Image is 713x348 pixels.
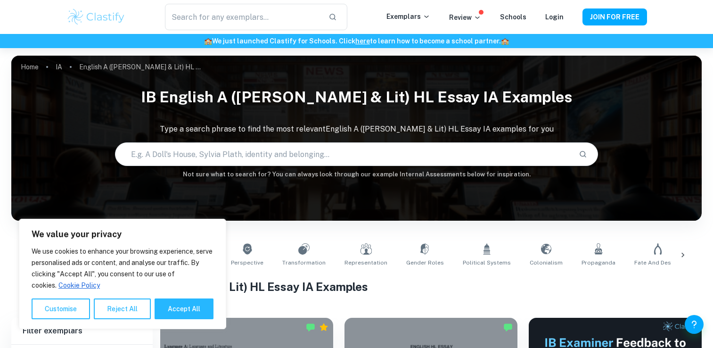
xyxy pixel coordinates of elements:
[503,323,513,332] img: Marked
[634,258,681,267] span: Fate and Destiny
[21,60,39,74] a: Home
[306,323,315,332] img: Marked
[66,8,126,26] img: Clastify logo
[11,124,702,135] p: Type a search phrase to find the most relevant English A ([PERSON_NAME] & Lit) HL Essay IA exampl...
[19,219,226,329] div: We value your privacy
[386,11,430,22] p: Exemplars
[501,37,509,45] span: 🏫
[204,37,212,45] span: 🏫
[582,8,647,25] button: JOIN FOR FREE
[355,37,370,45] a: here
[11,170,702,179] h6: Not sure what to search for? You can always look through our example Internal Assessments below f...
[155,298,213,319] button: Accept All
[32,246,213,291] p: We use cookies to enhance your browsing experience, serve personalised ads or content, and analys...
[32,298,90,319] button: Customise
[530,258,563,267] span: Colonialism
[344,258,387,267] span: Representation
[11,318,153,344] h6: Filter exemplars
[545,13,564,21] a: Login
[11,82,702,112] h1: IB English A ([PERSON_NAME] & Lit) HL Essay IA examples
[463,258,511,267] span: Political Systems
[58,281,100,290] a: Cookie Policy
[406,258,444,267] span: Gender Roles
[500,13,526,21] a: Schools
[2,36,711,46] h6: We just launched Clastify for Schools. Click to learn how to become a school partner.
[32,229,213,240] p: We value your privacy
[319,323,328,332] div: Premium
[449,12,481,23] p: Review
[582,258,615,267] span: Propaganda
[165,4,320,30] input: Search for any exemplars...
[56,60,62,74] a: IA
[685,315,704,334] button: Help and Feedback
[79,62,202,72] p: English A ([PERSON_NAME] & Lit) HL Essay
[575,146,591,162] button: Search
[46,278,667,295] h1: All English A ([PERSON_NAME] & Lit) HL Essay IA Examples
[282,258,326,267] span: Transformation
[115,141,572,167] input: E.g. A Doll's House, Sylvia Plath, identity and belonging...
[94,298,151,319] button: Reject All
[231,258,263,267] span: Perspective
